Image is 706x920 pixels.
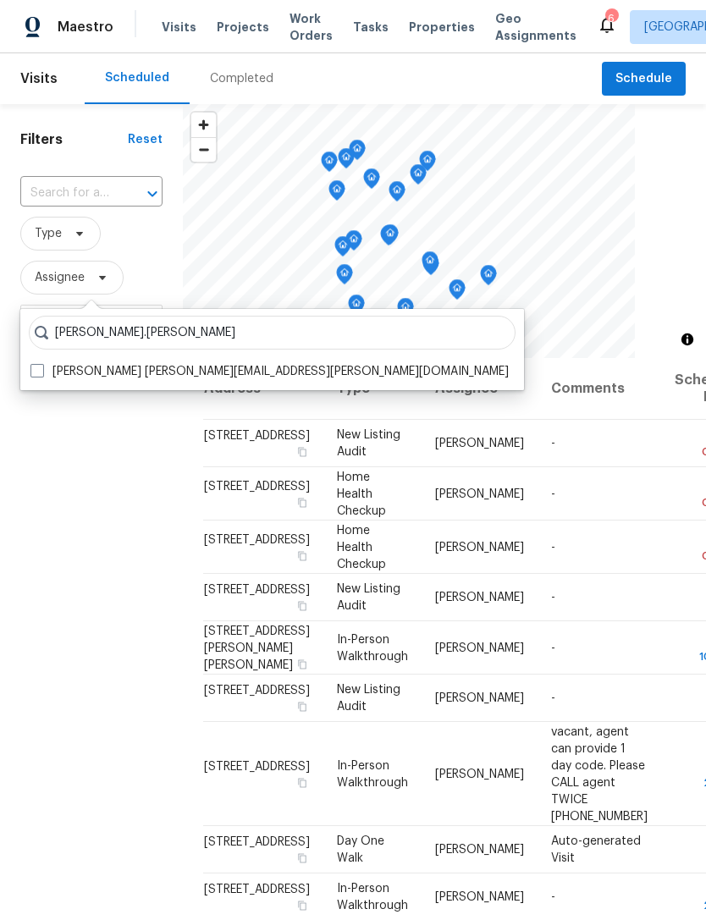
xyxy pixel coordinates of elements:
div: Map marker [345,230,362,256]
div: Map marker [328,180,345,207]
span: [PERSON_NAME] [435,844,524,856]
label: [PERSON_NAME] [PERSON_NAME][EMAIL_ADDRESS][PERSON_NAME][DOMAIN_NAME] [30,363,509,380]
div: Map marker [380,225,397,251]
button: Copy Address [295,494,310,510]
span: Visits [162,19,196,36]
div: Map marker [338,148,355,174]
span: Geo Assignments [495,10,576,44]
div: Map marker [419,151,436,177]
span: [STREET_ADDRESS] [204,685,310,697]
span: - [551,891,555,903]
span: Zoom out [191,138,216,162]
div: Completed [210,70,273,87]
span: [PERSON_NAME] [435,768,524,780]
span: Home Health Checkup [337,524,386,570]
div: 6 [605,10,617,27]
span: [STREET_ADDRESS] [204,884,310,895]
span: [PERSON_NAME] [435,438,524,449]
span: Projects [217,19,269,36]
span: Maestro [58,19,113,36]
span: Auto-generated Visit [551,835,641,864]
span: - [551,592,555,603]
div: Reset [128,131,163,148]
button: Copy Address [295,898,310,913]
span: [PERSON_NAME] [435,642,524,653]
button: Open [141,182,164,206]
div: Map marker [397,298,414,324]
button: Copy Address [295,699,310,714]
span: Visits [20,60,58,97]
div: Map marker [363,168,380,195]
button: Copy Address [295,598,310,614]
button: Schedule [602,62,686,96]
div: Map marker [336,264,353,290]
span: Schedule [615,69,672,90]
span: [STREET_ADDRESS] [204,533,310,545]
th: Comments [538,358,661,420]
button: Copy Address [295,851,310,866]
span: - [551,438,555,449]
span: [PERSON_NAME] [435,488,524,499]
span: In-Person Walkthrough [337,759,408,788]
span: Type [35,225,62,242]
span: [STREET_ADDRESS] [204,430,310,442]
span: [STREET_ADDRESS][PERSON_NAME][PERSON_NAME] [204,625,310,670]
h1: Filters [20,131,128,148]
span: Assignee [35,269,85,286]
span: Day One Walk [337,835,384,864]
span: - [551,642,555,653]
div: Map marker [334,236,351,262]
button: Copy Address [295,444,310,460]
span: [PERSON_NAME] [435,692,524,704]
span: New Listing Audit [337,684,400,713]
span: Properties [409,19,475,36]
input: Search for an address... [20,180,115,207]
span: - [551,692,555,704]
span: Work Orders [290,10,333,44]
span: Home Health Checkup [337,471,386,516]
button: Copy Address [295,548,310,563]
span: - [551,541,555,553]
button: Copy Address [295,774,310,790]
span: vacant, agent can provide 1 day code. Please CALL agent TWICE [PHONE_NUMBER] [551,725,648,822]
span: Tasks [353,21,389,33]
button: Zoom in [191,113,216,137]
span: [PERSON_NAME] [435,891,524,903]
button: Copy Address [295,656,310,671]
span: [STREET_ADDRESS] [204,584,310,596]
span: In-Person Walkthrough [337,633,408,662]
span: [STREET_ADDRESS] [204,836,310,848]
span: New Listing Audit [337,429,400,458]
div: Map marker [349,140,366,166]
button: Zoom out [191,137,216,162]
span: New Listing Audit [337,583,400,612]
div: Map marker [449,279,466,306]
button: Toggle attribution [677,329,698,350]
div: Map marker [389,181,405,207]
span: - [551,488,555,499]
div: Map marker [321,151,338,178]
div: Scheduled [105,69,169,86]
span: Toggle attribution [682,330,692,349]
span: [PERSON_NAME] [435,592,524,603]
span: [STREET_ADDRESS] [204,480,310,492]
div: Map marker [480,265,497,291]
div: Map marker [382,224,399,251]
div: Map marker [422,251,438,278]
span: [STREET_ADDRESS] [204,760,310,772]
span: [PERSON_NAME] [435,541,524,553]
div: Map marker [410,164,427,190]
div: Map marker [348,295,365,321]
span: In-Person Walkthrough [337,883,408,912]
canvas: Map [183,104,635,358]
